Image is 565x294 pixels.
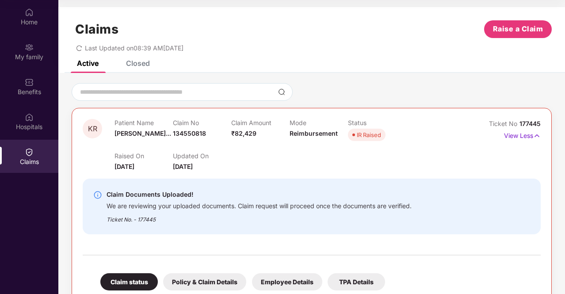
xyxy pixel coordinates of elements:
span: Last Updated on 08:39 AM[DATE] [85,44,183,52]
div: IR Raised [357,130,381,139]
span: Raise a Claim [493,23,543,34]
img: svg+xml;base64,PHN2ZyBpZD0iQ2xhaW0iIHhtbG5zPSJodHRwOi8vd3d3LnczLm9yZy8yMDAwL3N2ZyIgd2lkdGg9IjIwIi... [25,148,34,157]
span: Ticket No [489,120,519,127]
span: KR [88,125,97,133]
div: Ticket No. - 177445 [107,210,412,224]
img: svg+xml;base64,PHN2ZyBpZD0iSW5mby0yMHgyMCIgeG1sbnM9Imh0dHA6Ly93d3cudzMub3JnLzIwMDAvc3ZnIiB3aWR0aD... [93,191,102,199]
div: Claim status [100,273,158,290]
p: Claim No [173,119,231,126]
div: Policy & Claim Details [163,273,246,290]
img: svg+xml;base64,PHN2ZyBpZD0iU2VhcmNoLTMyeDMyIiB4bWxucz0iaHR0cDovL3d3dy53My5vcmcvMjAwMC9zdmciIHdpZH... [278,88,285,95]
p: Claim Amount [231,119,290,126]
span: ₹82,429 [231,130,256,137]
img: svg+xml;base64,PHN2ZyBpZD0iSG9tZSIgeG1sbnM9Imh0dHA6Ly93d3cudzMub3JnLzIwMDAvc3ZnIiB3aWR0aD0iMjAiIG... [25,8,34,17]
span: [DATE] [173,163,193,170]
div: Claim Documents Uploaded! [107,189,412,200]
div: Active [77,59,99,68]
span: Reimbursement [290,130,338,137]
div: Closed [126,59,150,68]
img: svg+xml;base64,PHN2ZyBpZD0iQmVuZWZpdHMiIHhtbG5zPSJodHRwOi8vd3d3LnczLm9yZy8yMDAwL3N2ZyIgd2lkdGg9Ij... [25,78,34,87]
img: svg+xml;base64,PHN2ZyBpZD0iSG9zcGl0YWxzIiB4bWxucz0iaHR0cDovL3d3dy53My5vcmcvMjAwMC9zdmciIHdpZHRoPS... [25,113,34,122]
p: Status [348,119,406,126]
span: 134550818 [173,130,206,137]
button: Raise a Claim [484,20,552,38]
p: Patient Name [115,119,173,126]
img: svg+xml;base64,PHN2ZyB4bWxucz0iaHR0cDovL3d3dy53My5vcmcvMjAwMC9zdmciIHdpZHRoPSIxNyIgaGVpZ2h0PSIxNy... [533,131,541,141]
span: 177445 [519,120,541,127]
img: svg+xml;base64,PHN2ZyB3aWR0aD0iMjAiIGhlaWdodD0iMjAiIHZpZXdCb3g9IjAgMCAyMCAyMCIgZmlsbD0ibm9uZSIgeG... [25,43,34,52]
p: Updated On [173,152,231,160]
div: Employee Details [252,273,322,290]
p: Raised On [115,152,173,160]
div: We are reviewing your uploaded documents. Claim request will proceed once the documents are verif... [107,200,412,210]
span: [PERSON_NAME]... [115,130,171,137]
span: redo [76,44,82,52]
p: View Less [504,129,541,141]
p: Mode [290,119,348,126]
div: TPA Details [328,273,385,290]
h1: Claims [75,22,118,37]
span: [DATE] [115,163,134,170]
